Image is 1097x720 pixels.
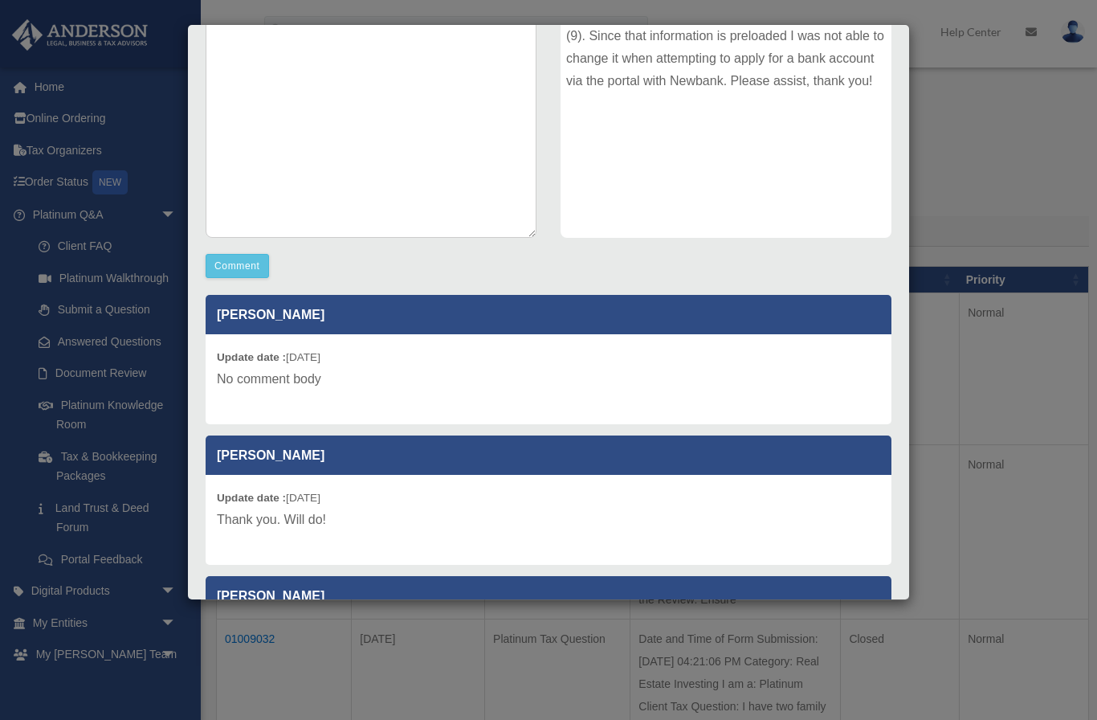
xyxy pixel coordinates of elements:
p: Thank you. Will do! [217,509,880,531]
small: [DATE] [217,351,320,363]
p: [PERSON_NAME] [206,295,891,334]
small: [DATE] [217,492,320,504]
p: [PERSON_NAME] [206,436,891,475]
p: [PERSON_NAME] [206,576,891,616]
b: Update date : [217,492,286,504]
p: No comment body [217,368,880,391]
button: Comment [206,254,269,278]
b: Update date : [217,351,286,363]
